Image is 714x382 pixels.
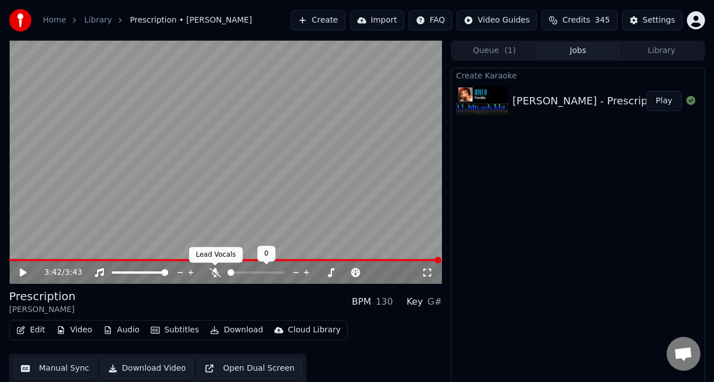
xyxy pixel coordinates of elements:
button: Library [620,43,703,59]
button: Queue [453,43,536,59]
a: Library [84,15,112,26]
div: Prescription [9,288,76,304]
button: Create [291,10,345,30]
span: Credits [562,15,590,26]
nav: breadcrumb [43,15,252,26]
button: FAQ [409,10,452,30]
button: Credits345 [541,10,617,30]
div: BPM [352,295,371,309]
button: Subtitles [146,322,203,338]
div: Create Karaoke [452,68,704,82]
div: Cloud Library [288,324,340,336]
button: Video Guides [457,10,537,30]
div: / [44,267,71,278]
span: Prescription • [PERSON_NAME] [130,15,252,26]
div: [PERSON_NAME] - Prescription [512,93,667,109]
div: Settings [643,15,675,26]
div: Key [406,295,423,309]
button: Open Dual Screen [198,358,302,379]
span: 3:42 [44,267,62,278]
button: Download [205,322,268,338]
div: [PERSON_NAME] [9,304,76,315]
div: G# [427,295,442,309]
button: Jobs [536,43,620,59]
img: youka [9,9,32,32]
a: Home [43,15,66,26]
a: Open chat [667,337,700,371]
button: Play [646,91,682,111]
span: 345 [595,15,610,26]
button: Video [52,322,97,338]
span: 3:43 [64,267,82,278]
button: Manual Sync [14,358,97,379]
button: Settings [622,10,682,30]
div: 130 [376,295,393,309]
button: Audio [99,322,144,338]
div: Lead Vocals [189,247,243,263]
button: Download Video [101,358,193,379]
button: Edit [12,322,50,338]
span: ( 1 ) [505,45,516,56]
div: 0 [257,246,275,262]
button: Import [350,10,404,30]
